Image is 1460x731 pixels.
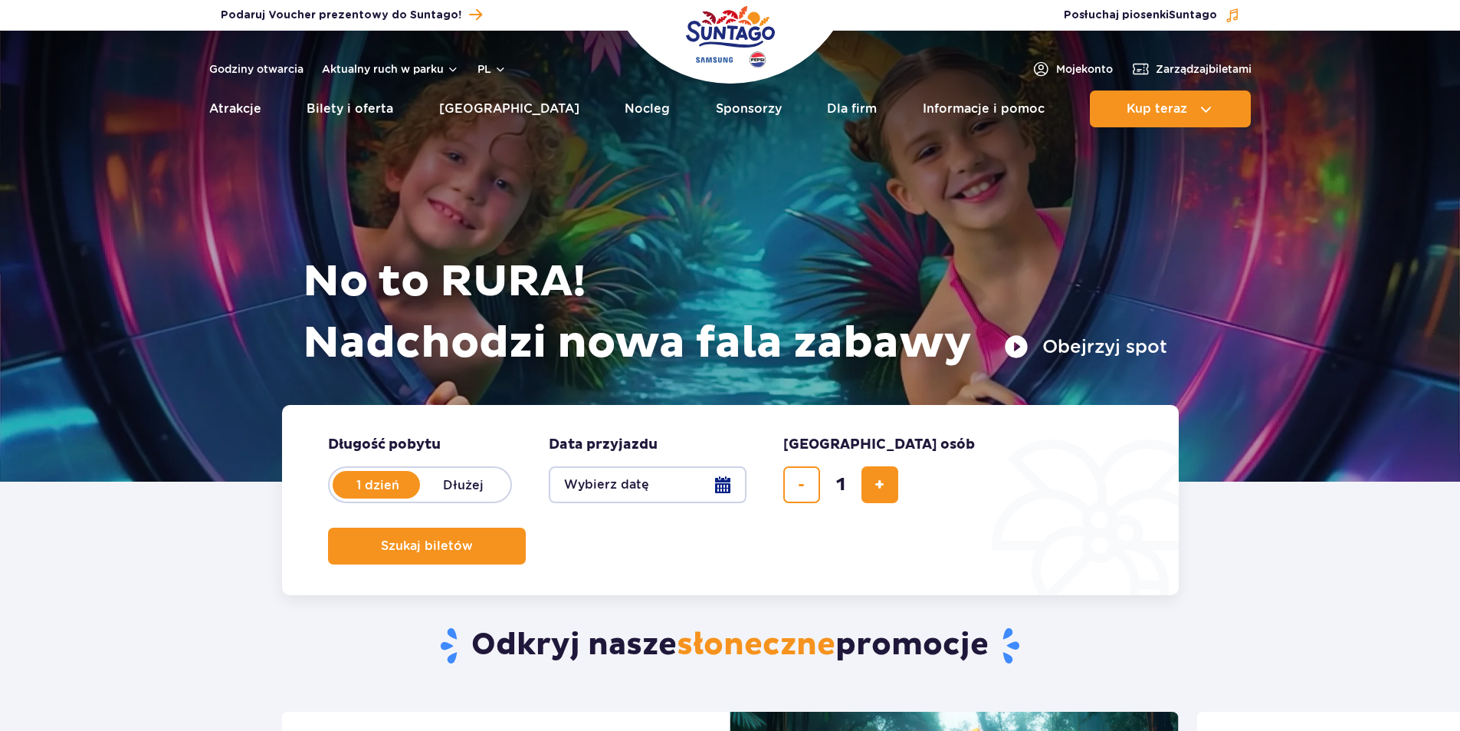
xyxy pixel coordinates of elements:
span: Data przyjazdu [549,436,658,454]
span: [GEOGRAPHIC_DATA] osób [783,436,975,454]
button: Wybierz datę [549,466,746,503]
button: Kup teraz [1090,91,1251,127]
span: Suntago [1169,10,1217,21]
a: Zarządzajbiletami [1131,60,1252,78]
a: Godziny otwarcia [209,61,303,77]
button: dodaj bilet [861,466,898,503]
form: Planowanie wizyty w Park of Poland [282,405,1179,595]
span: słoneczne [677,626,835,664]
button: Posłuchaj piosenkiSuntago [1064,8,1240,23]
input: liczba biletów [822,466,859,503]
a: Informacje i pomoc [923,91,1045,127]
a: Bilety i oferta [307,91,393,127]
a: Nocleg [625,91,670,127]
span: Kup teraz [1127,102,1187,116]
a: Sponsorzy [716,91,782,127]
span: Moje konto [1056,61,1113,77]
a: Dla firm [827,91,877,127]
h1: No to RURA! Nadchodzi nowa fala zabawy [303,252,1167,374]
button: usuń bilet [783,466,820,503]
button: pl [477,61,507,77]
label: Dłużej [420,469,507,501]
button: Obejrzyj spot [1004,334,1167,359]
span: Podaruj Voucher prezentowy do Suntago! [221,8,461,23]
span: Posłuchaj piosenki [1064,8,1217,23]
span: Zarządzaj biletami [1156,61,1252,77]
button: Szukaj biletów [328,528,526,565]
a: Atrakcje [209,91,261,127]
a: Mojekonto [1032,60,1113,78]
span: Szukaj biletów [381,539,473,553]
button: Aktualny ruch w parku [322,63,459,75]
span: Długość pobytu [328,436,441,454]
a: [GEOGRAPHIC_DATA] [439,91,579,127]
h2: Odkryj nasze promocje [281,626,1179,666]
a: Podaruj Voucher prezentowy do Suntago! [221,5,482,25]
label: 1 dzień [334,469,422,501]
